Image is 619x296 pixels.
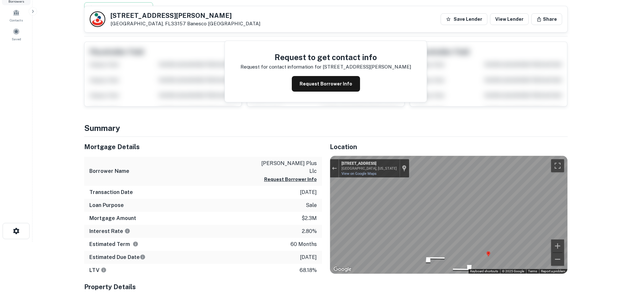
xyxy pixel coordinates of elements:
span: Contacts [10,18,23,23]
button: Zoom out [551,253,564,266]
h6: Interest Rate [89,227,130,235]
a: View Lender [490,13,529,25]
a: Banesco [GEOGRAPHIC_DATA] [187,21,260,26]
div: [STREET_ADDRESS] [342,161,397,166]
p: [DATE] [300,253,317,261]
h6: Transaction Date [89,188,133,196]
h6: Estimated Term [89,240,138,248]
h6: Mortgage Amount [89,214,136,222]
path: Go Northeast, S Dixie Hwy [407,252,456,265]
p: sale [306,201,317,209]
a: Saved [2,25,31,43]
a: Contacts [2,6,31,24]
h5: Property Details [84,282,322,292]
button: Request Borrower Info [292,76,360,92]
a: View on Google Maps [342,172,377,176]
h6: Borrower Name [89,167,129,175]
svg: Term is based on a standard schedule for this type of loan. [133,241,138,247]
p: 60 months [290,240,317,248]
p: [STREET_ADDRESS][PERSON_NAME] [323,63,411,71]
div: [GEOGRAPHIC_DATA], [US_STATE] [342,166,397,171]
button: Keyboard shortcuts [470,269,498,274]
h6: LTV [89,266,107,274]
div: Map [330,156,567,274]
p: 68.18% [300,266,317,274]
p: [PERSON_NAME] plus llc [258,160,317,175]
svg: The interest rates displayed on the website are for informational purposes only and may be report... [124,228,130,234]
p: [GEOGRAPHIC_DATA], FL33157 [110,21,260,27]
p: [DATE] [300,188,317,196]
button: Exit the Street View [330,164,339,173]
p: $2.3m [302,214,317,222]
span: © 2025 Google [502,269,524,273]
h5: Mortgage Details [84,142,322,152]
h6: Estimated Due Date [89,253,146,261]
svg: Estimate is based on a standard schedule for this type of loan. [140,254,146,260]
button: Share [531,13,562,25]
svg: LTVs displayed on the website are for informational purposes only and may be reported incorrectly... [101,267,107,273]
button: Request Borrower Info [264,175,317,183]
h4: Request to get contact info [240,51,411,63]
a: Open this area in Google Maps (opens a new window) [332,265,353,274]
h4: Summary [84,122,568,134]
a: Terms (opens in new tab) [528,269,537,273]
button: Save Lender [441,13,487,25]
p: Request for contact information for [240,63,321,71]
h6: Loan Purpose [89,201,124,209]
button: Zoom in [551,239,564,252]
p: 2.80% [302,227,317,235]
h5: [STREET_ADDRESS][PERSON_NAME] [110,12,260,19]
button: Toggle fullscreen view [551,159,564,172]
div: Street View [330,156,567,274]
button: View Property Details [84,2,153,14]
iframe: Chat Widget [587,244,619,275]
span: Saved [12,36,21,42]
path: Go Southwest, U.S. Rte 1 [441,262,490,275]
img: Google [332,265,353,274]
a: Report a problem [541,269,565,273]
a: Show location on map [402,165,406,172]
h5: Location [330,142,568,152]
